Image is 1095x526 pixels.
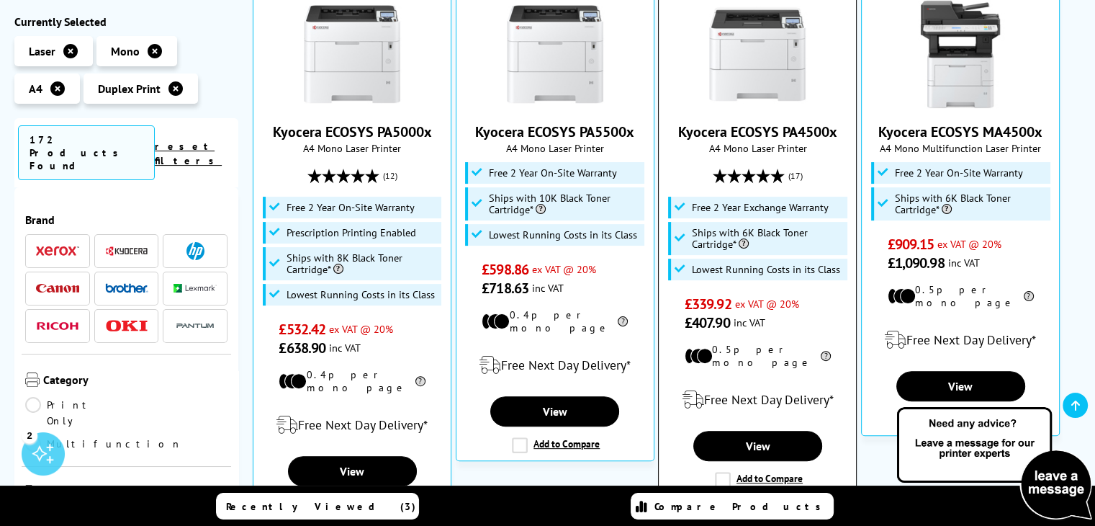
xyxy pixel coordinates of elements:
span: Category [43,373,227,390]
span: £598.86 [482,260,528,279]
span: Free 2 Year On-Site Warranty [489,167,617,179]
a: Lexmark [174,280,217,298]
span: inc VAT [734,316,765,329]
span: (17) [788,162,803,190]
div: modal_delivery [464,345,646,385]
span: A4 Mono Laser Printer [464,141,646,155]
a: Kyocera ECOSYS PA5000x [298,97,406,111]
span: ex VAT @ 20% [735,297,799,311]
span: inc VAT [947,256,979,269]
span: A4 Mono Laser Printer [261,141,443,155]
span: ex VAT @ 20% [532,262,596,276]
a: Kyocera ECOSYS PA5500x [501,97,609,111]
a: Ricoh [36,317,79,335]
img: Canon [36,284,79,293]
a: Kyocera ECOSYS PA4500x [703,97,811,111]
a: View [490,396,619,427]
span: £1,090.98 [888,254,945,272]
img: Ricoh [36,322,79,330]
a: reset filters [155,140,222,167]
img: HP [186,242,204,260]
li: 0.4p per mono page [279,368,425,394]
img: Lexmark [174,285,217,293]
a: Print Only [25,397,127,429]
span: Recently Viewed (3) [226,500,416,513]
span: Brand [25,213,227,227]
label: Add to Compare [715,472,803,488]
span: £339.92 [685,295,731,313]
img: Pantum [174,318,217,335]
a: View [693,431,822,461]
a: Compare Products [631,493,834,520]
span: Laser [29,44,55,58]
img: Open Live Chat window [893,405,1095,523]
span: Printer Size [40,485,227,502]
span: £638.90 [279,339,325,357]
li: 0.4p per mono page [482,308,628,334]
span: Lowest Running Costs in its Class [287,289,435,300]
span: (12) [383,162,397,190]
span: inc VAT [329,341,361,355]
a: Canon [36,280,79,298]
span: Ships with 6K Black Toner Cartridge* [692,227,844,250]
span: Lowest Running Costs in its Class [489,229,637,241]
span: £718.63 [482,279,528,298]
a: Brother [105,280,148,298]
span: Compare Products [654,500,829,513]
span: Free 2 Year On-Site Warranty [287,202,415,213]
img: OKI [105,320,148,332]
a: View [288,456,417,486]
img: Xerox [36,246,79,257]
li: 0.5p per mono page [888,283,1034,309]
span: £909.15 [888,235,934,254]
div: Currently Selected [14,14,238,29]
span: Duplex Print [98,81,161,96]
span: Ships with 10K Black Toner Cartridge* [489,192,641,215]
span: Free 2 Year On-Site Warranty [895,167,1023,179]
a: Xerox [36,242,79,260]
img: Printer Size [25,485,36,499]
a: Kyocera [105,242,148,260]
label: Add to Compare [512,437,600,453]
a: Kyocera ECOSYS MA4500x [878,122,1042,141]
span: A4 Mono Multifunction Laser Printer [869,141,1052,155]
img: Category [25,373,40,387]
span: Ships with 8K Black Toner Cartridge* [287,252,438,275]
img: Kyocera [105,246,148,257]
span: Lowest Running Costs in its Class [692,264,840,275]
a: Pantum [174,317,217,335]
span: ex VAT @ 20% [937,237,1001,251]
span: £532.42 [279,320,325,339]
a: View [896,371,1025,401]
a: Kyocera ECOSYS MA4500x [906,97,1014,111]
div: 2 [22,427,37,443]
span: Mono [111,44,140,58]
a: OKI [105,317,148,335]
div: modal_delivery [261,405,443,445]
a: Recently Viewed (3) [216,493,419,520]
span: A4 [29,81,42,96]
span: £407.90 [685,313,730,332]
a: Kyocera ECOSYS PA4500x [678,122,837,141]
a: Kyocera ECOSYS PA5000x [273,122,432,141]
a: HP [174,242,217,260]
span: inc VAT [532,281,564,295]
span: ex VAT @ 20% [329,322,393,336]
span: 172 Products Found [18,125,155,180]
img: Brother [105,283,148,293]
a: Kyocera ECOSYS PA5500x [475,122,634,141]
a: Multifunction [25,436,182,452]
li: 0.5p per mono page [685,343,831,369]
span: Ships with 6K Black Toner Cartridge* [895,192,1047,215]
span: Free 2 Year Exchange Warranty [692,202,829,213]
span: A4 Mono Laser Printer [666,141,849,155]
div: modal_delivery [666,380,849,420]
div: modal_delivery [869,320,1052,360]
span: Prescription Printing Enabled [287,227,416,239]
